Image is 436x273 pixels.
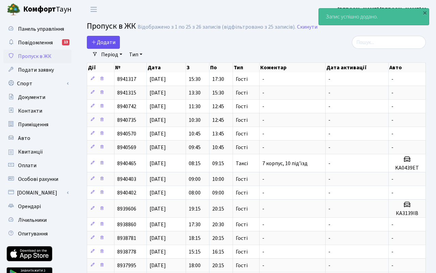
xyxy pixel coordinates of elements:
span: Документи [18,94,45,101]
span: 09:15 [212,160,224,167]
a: [PERSON_NAME] [PERSON_NAME] М. [338,5,428,14]
a: Орендарі [3,200,72,213]
img: logo.png [7,3,20,16]
span: 8941317 [117,75,136,83]
a: Контакти [3,104,72,118]
span: Гості [236,131,248,136]
a: Скинути [297,24,317,30]
span: 08:15 [189,160,201,167]
th: З [186,63,209,72]
span: Гості [236,190,248,196]
span: [DATE] [150,189,166,197]
a: Повідомлення13 [3,36,72,49]
span: - [262,205,264,213]
span: - [262,175,264,183]
span: 10:00 [212,175,224,183]
span: Таксі [236,161,248,166]
span: - [262,116,264,124]
button: Переключити навігацію [85,4,102,15]
span: 13:30 [189,89,201,97]
span: 8939606 [117,205,136,213]
span: - [391,189,393,197]
span: 16:15 [212,248,224,256]
span: - [262,103,264,110]
span: 8940735 [117,116,136,124]
a: Подати заявку [3,63,72,77]
span: - [328,116,330,124]
span: - [391,234,393,242]
th: Дата активації [326,63,389,72]
span: - [328,144,330,151]
span: - [262,89,264,97]
span: - [328,89,330,97]
span: - [262,75,264,83]
span: 20:15 [212,234,224,242]
b: Комфорт [23,4,56,15]
span: Гості [236,145,248,150]
span: 8940402 [117,189,136,197]
span: - [262,248,264,256]
span: Пропуск в ЖК [18,53,51,60]
span: 13:45 [212,130,224,138]
span: 12:45 [212,103,224,110]
span: 19:15 [189,205,201,213]
span: 8941315 [117,89,136,97]
span: - [328,248,330,256]
a: Пропуск в ЖК [3,49,72,63]
a: Документи [3,90,72,104]
div: 13 [62,39,69,45]
span: 11:30 [189,103,201,110]
span: Авто [18,134,30,142]
span: 09:00 [189,175,201,183]
span: - [328,189,330,197]
span: 10:45 [189,130,201,138]
span: Таун [23,4,72,15]
span: Лічильники [18,216,47,224]
span: Квитанції [18,148,43,156]
span: 17:30 [212,75,224,83]
span: Гості [236,206,248,212]
span: - [262,130,264,138]
th: Тип [233,63,260,72]
a: Квитанції [3,145,72,159]
span: [DATE] [150,75,166,83]
a: Опитування [3,227,72,241]
span: [DATE] [150,89,166,97]
span: - [391,144,393,151]
span: [DATE] [150,116,166,124]
span: Гості [236,235,248,241]
span: 09:45 [189,144,201,151]
input: Пошук... [352,36,426,49]
a: Оплати [3,159,72,172]
span: Гості [236,117,248,123]
th: Дії [87,63,114,72]
span: - [391,175,393,183]
span: 12:45 [212,116,224,124]
span: - [262,221,264,228]
span: Орендарі [18,203,41,210]
span: 15:15 [189,248,201,256]
span: Подати заявку [18,66,54,74]
a: Приміщення [3,118,72,131]
span: Опитування [18,230,48,238]
th: По [209,63,233,72]
h5: КА3139ІВ [391,210,423,217]
span: - [328,221,330,228]
span: 8940569 [117,144,136,151]
span: - [328,160,330,167]
span: 10:45 [212,144,224,151]
span: Панель управління [18,25,64,33]
span: [DATE] [150,130,166,138]
a: Спорт [3,77,72,90]
span: 8940403 [117,175,136,183]
span: 8940465 [117,160,136,167]
span: Гості [236,263,248,268]
span: Гості [236,104,248,109]
span: - [328,75,330,83]
span: 09:00 [212,189,224,197]
span: - [328,234,330,242]
a: [DOMAIN_NAME] [3,186,72,200]
span: - [262,144,264,151]
span: - [328,262,330,269]
h5: KA0439ET [391,165,423,171]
